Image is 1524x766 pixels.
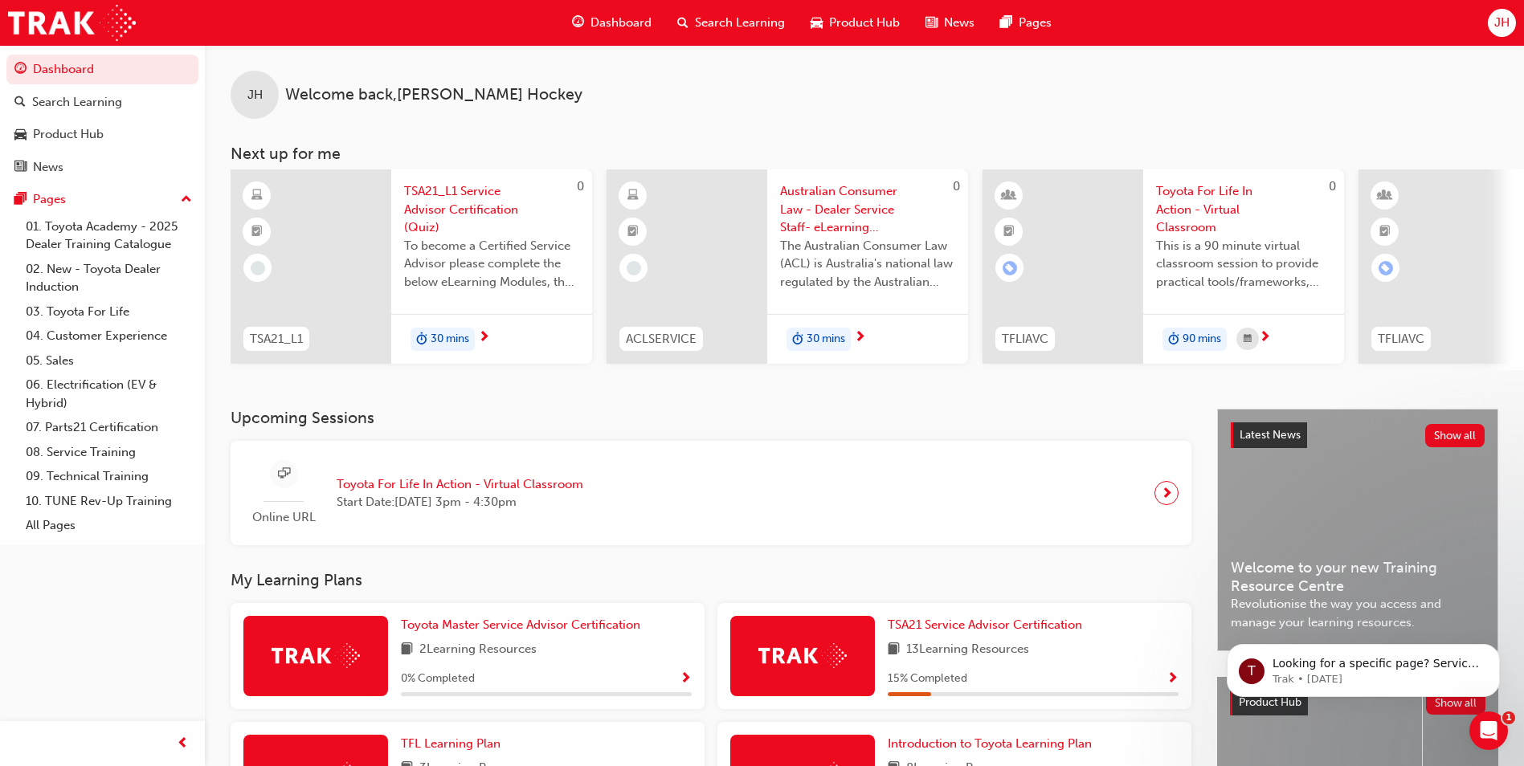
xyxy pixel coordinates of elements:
[1217,409,1498,651] a: Latest NewsShow allWelcome to your new Training Resource CentreRevolutionise the way you access a...
[14,128,27,142] span: car-icon
[243,508,324,527] span: Online URL
[8,5,136,41] img: Trak
[607,169,968,364] a: 0ACLSERVICEAustralian Consumer Law - Dealer Service Staff- eLearning ModuleThe Australian Consume...
[758,643,847,668] img: Trak
[401,670,475,688] span: 0 % Completed
[1379,261,1393,275] span: learningRecordVerb_ENROLL-icon
[401,617,640,632] span: Toyota Master Service Advisor Certification
[953,179,960,194] span: 0
[6,185,198,214] button: Pages
[888,670,967,688] span: 15 % Completed
[181,189,192,210] span: up-icon
[285,86,582,104] span: Welcome back , [PERSON_NAME] Hockey
[798,6,913,39] a: car-iconProduct Hub
[33,125,104,144] div: Product Hub
[664,6,798,39] a: search-iconSearch Learning
[251,222,263,242] span: booktick-icon
[780,237,955,291] span: The Australian Consumer Law (ACL) is Australia's national law regulated by the Australian Competi...
[1156,237,1331,291] span: This is a 90 minute virtual classroom session to provide practical tools/frameworks, behaviours a...
[807,330,845,348] span: 30 mins
[829,14,900,32] span: Product Hub
[337,493,583,511] span: Start Date: [DATE] 3pm - 4:30pm
[627,261,641,275] span: learningRecordVerb_NONE-icon
[572,13,584,33] span: guage-icon
[590,14,652,32] span: Dashboard
[231,169,592,364] a: 0TSA21_L1TSA21_L1 Service Advisor Certification (Quiz)To become a Certified Service Advisor pleas...
[888,617,1082,632] span: TSA21 Service Advisor Certification
[1203,610,1524,723] iframe: Intercom notifications message
[19,440,198,465] a: 08. Service Training
[205,145,1524,163] h3: Next up for me
[19,299,198,324] a: 03. Toyota For Life
[811,13,823,33] span: car-icon
[1000,13,1012,33] span: pages-icon
[925,13,938,33] span: news-icon
[14,193,27,207] span: pages-icon
[251,185,263,206] span: learningResourceType_ELEARNING-icon
[19,373,198,415] a: 06. Electrification (EV & Hybrid)
[1231,595,1485,631] span: Revolutionise the way you access and manage your learning resources.
[1259,331,1271,345] span: next-icon
[1494,14,1510,32] span: JH
[231,409,1191,427] h3: Upcoming Sessions
[19,415,198,440] a: 07. Parts21 Certification
[401,736,501,751] span: TFL Learning Plan
[416,329,427,350] span: duration-icon
[1231,559,1485,595] span: Welcome to your new Training Resource Centre
[1240,428,1301,442] span: Latest News
[1378,330,1424,348] span: TFLIAVC
[419,640,537,660] span: 2 Learning Resources
[6,153,198,182] a: News
[272,643,360,668] img: Trak
[987,6,1064,39] a: pages-iconPages
[1469,711,1508,750] iframe: Intercom live chat
[1002,330,1048,348] span: TFLIAVC
[14,161,27,175] span: news-icon
[792,329,803,350] span: duration-icon
[247,86,263,104] span: JH
[19,464,198,489] a: 09. Technical Training
[404,237,579,291] span: To become a Certified Service Advisor please complete the below eLearning Modules, the Service Ad...
[401,616,647,634] a: Toyota Master Service Advisor Certification
[1244,329,1252,349] span: calendar-icon
[33,190,66,209] div: Pages
[19,257,198,299] a: 02. New - Toyota Dealer Induction
[1019,14,1052,32] span: Pages
[559,6,664,39] a: guage-iconDashboard
[1329,179,1336,194] span: 0
[1502,711,1515,724] span: 1
[913,6,987,39] a: news-iconNews
[19,513,198,538] a: All Pages
[1161,482,1173,504] span: next-icon
[1003,261,1017,275] span: learningRecordVerb_ENROLL-icon
[243,454,1179,533] a: Online URLToyota For Life In Action - Virtual ClassroomStart Date:[DATE] 3pm - 4:30pm
[888,616,1089,634] a: TSA21 Service Advisor Certification
[231,571,1191,589] h3: My Learning Plans
[250,330,303,348] span: TSA21_L1
[401,640,413,660] span: book-icon
[695,14,785,32] span: Search Learning
[854,331,866,345] span: next-icon
[983,169,1344,364] a: 0TFLIAVCToyota For Life In Action - Virtual ClassroomThis is a 90 minute virtual classroom sessio...
[1003,185,1015,206] span: learningResourceType_INSTRUCTOR_LED-icon
[626,330,697,348] span: ACLSERVICE
[19,324,198,348] a: 04. Customer Experience
[33,158,63,177] div: News
[1156,182,1331,237] span: Toyota For Life In Action - Virtual Classroom
[906,640,1029,660] span: 13 Learning Resources
[680,669,692,689] button: Show Progress
[177,734,189,754] span: prev-icon
[944,14,974,32] span: News
[1183,330,1221,348] span: 90 mins
[278,464,290,484] span: sessionType_ONLINE_URL-icon
[6,88,198,117] a: Search Learning
[19,489,198,514] a: 10. TUNE Rev-Up Training
[1425,424,1485,447] button: Show all
[680,672,692,687] span: Show Progress
[401,735,507,753] a: TFL Learning Plan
